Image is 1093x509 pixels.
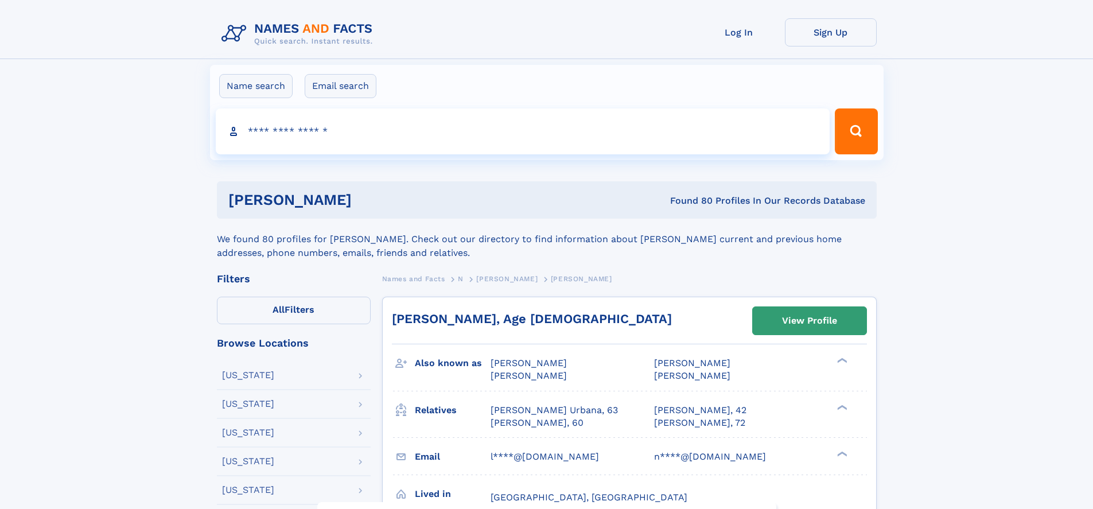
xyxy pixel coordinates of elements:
[415,484,491,504] h3: Lived in
[216,108,830,154] input: search input
[785,18,877,46] a: Sign Up
[491,492,687,503] span: [GEOGRAPHIC_DATA], [GEOGRAPHIC_DATA]
[222,457,274,466] div: [US_STATE]
[415,401,491,420] h3: Relatives
[782,308,837,334] div: View Profile
[654,417,745,429] a: [PERSON_NAME], 72
[491,358,567,368] span: [PERSON_NAME]
[458,271,464,286] a: N
[273,304,285,315] span: All
[693,18,785,46] a: Log In
[491,370,567,381] span: [PERSON_NAME]
[217,18,382,49] img: Logo Names and Facts
[228,193,511,207] h1: [PERSON_NAME]
[835,108,877,154] button: Search Button
[392,312,672,326] a: [PERSON_NAME], Age [DEMOGRAPHIC_DATA]
[458,275,464,283] span: N
[753,307,866,335] a: View Profile
[491,404,618,417] a: [PERSON_NAME] Urbana, 63
[834,357,848,364] div: ❯
[382,271,445,286] a: Names and Facts
[415,353,491,373] h3: Also known as
[222,428,274,437] div: [US_STATE]
[222,485,274,495] div: [US_STATE]
[654,404,746,417] a: [PERSON_NAME], 42
[834,403,848,411] div: ❯
[511,195,865,207] div: Found 80 Profiles In Our Records Database
[415,447,491,467] h3: Email
[491,417,584,429] a: [PERSON_NAME], 60
[654,370,730,381] span: [PERSON_NAME]
[217,338,371,348] div: Browse Locations
[222,371,274,380] div: [US_STATE]
[217,274,371,284] div: Filters
[654,358,730,368] span: [PERSON_NAME]
[222,399,274,409] div: [US_STATE]
[217,219,877,260] div: We found 80 profiles for [PERSON_NAME]. Check out our directory to find information about [PERSON...
[305,74,376,98] label: Email search
[219,74,293,98] label: Name search
[476,271,538,286] a: [PERSON_NAME]
[217,297,371,324] label: Filters
[834,450,848,457] div: ❯
[476,275,538,283] span: [PERSON_NAME]
[551,275,612,283] span: [PERSON_NAME]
